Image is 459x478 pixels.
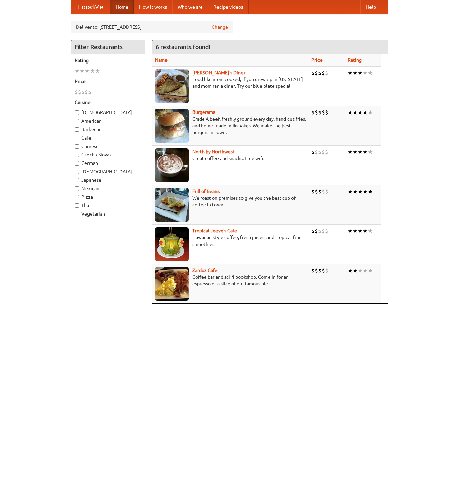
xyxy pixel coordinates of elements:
[75,194,142,200] label: Pizza
[353,109,358,116] li: ★
[75,134,142,141] label: Cafe
[325,227,328,235] li: $
[348,69,353,77] li: ★
[325,148,328,156] li: $
[322,227,325,235] li: $
[318,267,322,274] li: $
[353,148,358,156] li: ★
[75,119,79,123] input: American
[325,188,328,195] li: $
[192,70,245,75] b: [PERSON_NAME]'s Diner
[311,267,315,274] li: $
[155,267,189,301] img: zardoz.jpg
[348,227,353,235] li: ★
[110,0,134,14] a: Home
[311,57,323,63] a: Price
[155,227,189,261] img: jeeves.jpg
[353,267,358,274] li: ★
[75,144,79,149] input: Chinese
[311,109,315,116] li: $
[192,109,215,115] b: Burgerama
[322,148,325,156] li: $
[155,155,306,162] p: Great coffee and snacks. Free wifi.
[368,109,373,116] li: ★
[212,24,228,30] a: Change
[358,69,363,77] li: ★
[75,136,79,140] input: Cafe
[172,0,208,14] a: Who we are
[353,188,358,195] li: ★
[363,148,368,156] li: ★
[322,188,325,195] li: $
[315,148,318,156] li: $
[155,234,306,248] p: Hawaiian style coffee, fresh juices, and tropical fruit smoothies.
[348,188,353,195] li: ★
[75,186,79,191] input: Mexican
[358,109,363,116] li: ★
[311,227,315,235] li: $
[368,188,373,195] li: ★
[75,78,142,85] h5: Price
[358,227,363,235] li: ★
[75,202,142,209] label: Thai
[325,267,328,274] li: $
[348,267,353,274] li: ★
[368,227,373,235] li: ★
[75,203,79,208] input: Thai
[311,188,315,195] li: $
[192,268,218,273] a: Zardoz Cafe
[360,0,381,14] a: Help
[192,149,235,154] a: North by Northwest
[75,178,79,182] input: Japanese
[363,267,368,274] li: ★
[363,69,368,77] li: ★
[208,0,249,14] a: Recipe videos
[363,188,368,195] li: ★
[325,109,328,116] li: $
[322,109,325,116] li: $
[75,126,142,133] label: Barbecue
[80,67,85,75] li: ★
[155,69,189,103] img: sallys.jpg
[155,274,306,287] p: Coffee bar and sci-fi bookshop. Come in for an espresso or a slice of our famous pie.
[95,67,100,75] li: ★
[318,227,322,235] li: $
[75,210,142,217] label: Vegetarian
[353,69,358,77] li: ★
[75,212,79,216] input: Vegetarian
[75,195,79,199] input: Pizza
[75,110,79,115] input: [DEMOGRAPHIC_DATA]
[318,148,322,156] li: $
[155,148,189,182] img: north.jpg
[368,69,373,77] li: ★
[75,118,142,124] label: American
[368,148,373,156] li: ★
[155,57,168,63] a: Name
[348,148,353,156] li: ★
[192,188,220,194] a: Full of Beans
[156,44,210,50] ng-pluralize: 6 restaurants found!
[155,116,306,136] p: Grade A beef, freshly ground every day, hand-cut fries, and home-made milkshakes. We make the bes...
[318,109,322,116] li: $
[75,161,79,166] input: German
[315,188,318,195] li: $
[311,148,315,156] li: $
[318,188,322,195] li: $
[75,153,79,157] input: Czech / Slovak
[318,69,322,77] li: $
[75,127,79,132] input: Barbecue
[322,267,325,274] li: $
[85,67,90,75] li: ★
[311,69,315,77] li: $
[134,0,172,14] a: How it works
[75,143,142,150] label: Chinese
[315,69,318,77] li: $
[75,109,142,116] label: [DEMOGRAPHIC_DATA]
[325,69,328,77] li: $
[71,40,145,54] h4: Filter Restaurants
[322,69,325,77] li: $
[363,109,368,116] li: ★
